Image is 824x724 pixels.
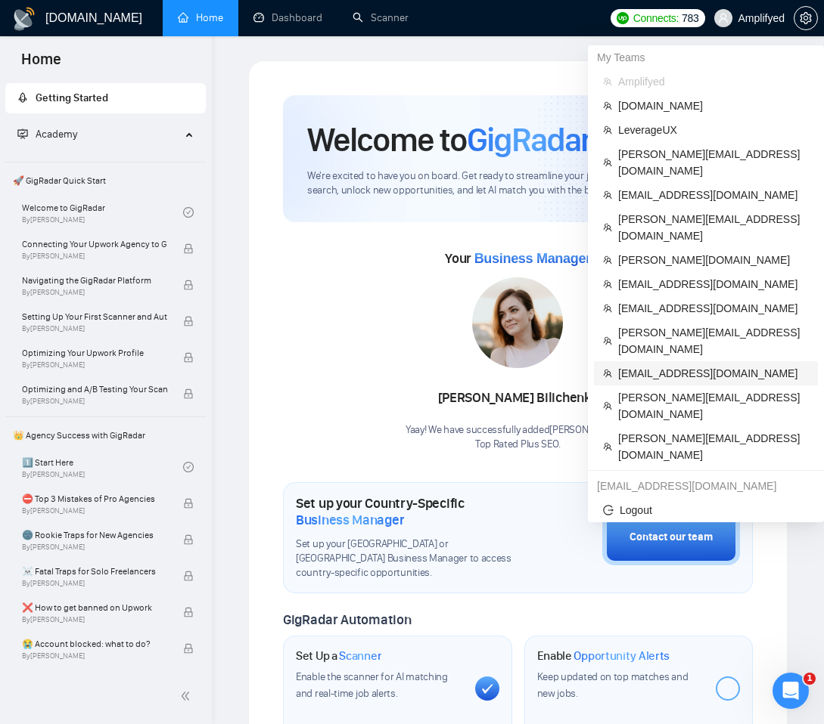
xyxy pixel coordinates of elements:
span: ☠️ Fatal Traps for Solo Freelancers [22,564,167,579]
span: Keep updated on top matches and new jobs. [537,670,689,700]
span: setting [794,12,817,24]
span: By [PERSON_NAME] [22,397,167,406]
span: LeverageUX [618,122,809,138]
span: [PERSON_NAME][EMAIL_ADDRESS][DOMAIN_NAME] [618,430,809,463]
span: double-left [180,688,195,704]
span: Academy [36,128,77,141]
span: [EMAIL_ADDRESS][DOMAIN_NAME] [618,187,809,203]
li: Getting Started [5,83,206,113]
h1: Set up your Country-Specific [296,495,527,528]
span: team [603,336,612,345]
div: Contact our team [630,529,713,546]
span: Opportunity Alerts [574,648,670,664]
span: team [603,158,612,167]
span: team [603,401,612,410]
span: 783 [682,10,698,26]
span: team [603,190,612,200]
span: [PERSON_NAME][DOMAIN_NAME] [618,252,809,268]
span: By [PERSON_NAME] [22,543,167,552]
span: GigRadar [467,119,591,160]
span: [PERSON_NAME][EMAIL_ADDRESS][DOMAIN_NAME] [618,324,809,357]
span: lock [183,643,194,654]
a: 1️⃣ Start HereBy[PERSON_NAME] [22,450,183,484]
span: lock [183,243,194,254]
span: Navigating the GigRadar Platform [22,273,167,288]
a: setting [794,12,818,24]
span: team [603,369,612,378]
a: homeHome [178,11,223,24]
h1: Set Up a [296,648,381,664]
a: searchScanner [353,11,409,24]
span: [EMAIL_ADDRESS][DOMAIN_NAME] [618,276,809,292]
span: By [PERSON_NAME] [22,651,167,661]
span: Amplifyed [618,73,809,90]
span: lock [183,352,194,363]
span: logout [603,505,614,515]
span: team [603,101,612,110]
span: Academy [17,128,77,141]
span: Scanner [339,648,381,664]
p: Top Rated Plus SEO . [406,438,630,452]
span: [PERSON_NAME][EMAIL_ADDRESS][DOMAIN_NAME] [618,146,809,179]
span: rocket [17,92,28,103]
span: Enable the scanner for AI matching and real-time job alerts. [296,670,448,700]
span: user [718,13,729,23]
span: Connecting Your Upwork Agency to GigRadar [22,237,167,252]
span: team [603,77,612,86]
a: dashboardDashboard [253,11,322,24]
span: team [603,255,612,265]
span: Optimizing and A/B Testing Your Scanner for Better Results [22,382,167,397]
span: [EMAIL_ADDRESS][DOMAIN_NAME] [618,300,809,317]
div: [PERSON_NAME] Bilichenko [406,385,630,411]
span: Home [9,48,73,80]
span: ⛔ Top 3 Mistakes of Pro Agencies [22,491,167,506]
span: 1 [804,673,816,685]
span: 🚀 GigRadar Quick Start [7,166,204,196]
img: 1686180498142-98.jpg [472,277,563,368]
span: lock [183,280,194,290]
span: Setting Up Your First Scanner and Auto-Bidder [22,309,167,324]
span: By [PERSON_NAME] [22,615,167,624]
span: check-circle [183,462,194,472]
h1: Welcome to [307,119,591,160]
span: By [PERSON_NAME] [22,506,167,515]
div: ari.sulistya+2@gigradar.io [588,474,824,498]
span: Optimizing Your Upwork Profile [22,345,167,360]
img: upwork-logo.png [617,12,629,24]
span: team [603,125,612,135]
span: team [603,442,612,451]
span: 😭 Account blocked: what to do? [22,636,167,651]
span: Getting Started [36,91,108,104]
h1: Enable [537,648,670,664]
span: [DOMAIN_NAME] [618,97,809,114]
span: GigRadar Automation [283,611,411,628]
span: 👑 Agency Success with GigRadar [7,420,204,450]
span: Set up your [GEOGRAPHIC_DATA] or [GEOGRAPHIC_DATA] Business Manager to access country-specific op... [296,537,527,580]
span: lock [183,534,194,545]
span: [EMAIL_ADDRESS][DOMAIN_NAME] [618,365,809,382]
div: Yaay! We have successfully added [PERSON_NAME] to [406,423,630,452]
span: lock [183,607,194,617]
span: [PERSON_NAME][EMAIL_ADDRESS][DOMAIN_NAME] [618,389,809,422]
span: lock [183,571,194,581]
span: Business Manager [296,512,404,528]
span: By [PERSON_NAME] [22,579,167,588]
span: lock [183,316,194,326]
span: lock [183,388,194,399]
span: [PERSON_NAME][EMAIL_ADDRESS][DOMAIN_NAME] [618,211,809,244]
span: By [PERSON_NAME] [22,324,167,333]
span: Connects: [633,10,679,26]
span: We're excited to have you on board. Get ready to streamline your job search, unlock new opportuni... [307,169,629,198]
span: lock [183,498,194,509]
span: By [PERSON_NAME] [22,252,167,261]
span: Your [445,250,591,267]
div: My Teams [588,45,824,70]
button: setting [794,6,818,30]
span: team [603,304,612,313]
a: Welcome to GigRadarBy[PERSON_NAME] [22,196,183,229]
img: logo [12,7,36,31]
span: Business Manager [474,251,591,266]
button: Contact our team [602,509,740,565]
span: 🌚 Rookie Traps for New Agencies [22,528,167,543]
span: fund-projection-screen [17,128,28,139]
